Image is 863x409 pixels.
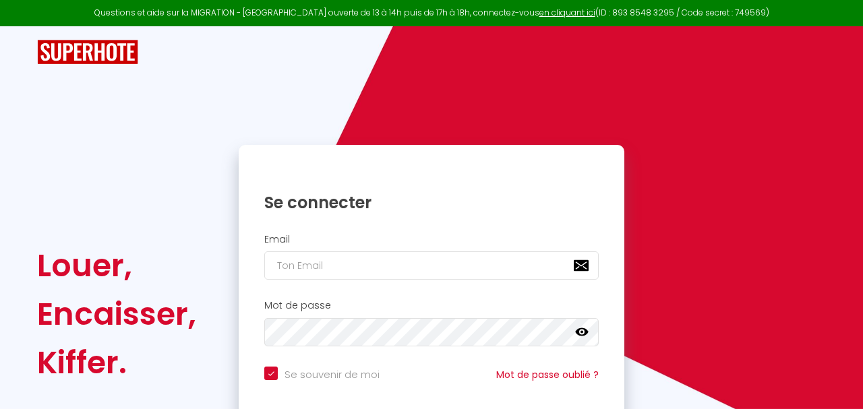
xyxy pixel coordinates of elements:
h2: Email [264,234,599,245]
a: en cliquant ici [539,7,595,18]
div: Kiffer. [37,338,196,387]
h1: Se connecter [264,192,599,213]
div: Encaisser, [37,290,196,338]
h2: Mot de passe [264,300,599,311]
input: Ton Email [264,251,599,280]
a: Mot de passe oublié ? [496,368,599,381]
img: SuperHote logo [37,40,138,65]
div: Louer, [37,241,196,290]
